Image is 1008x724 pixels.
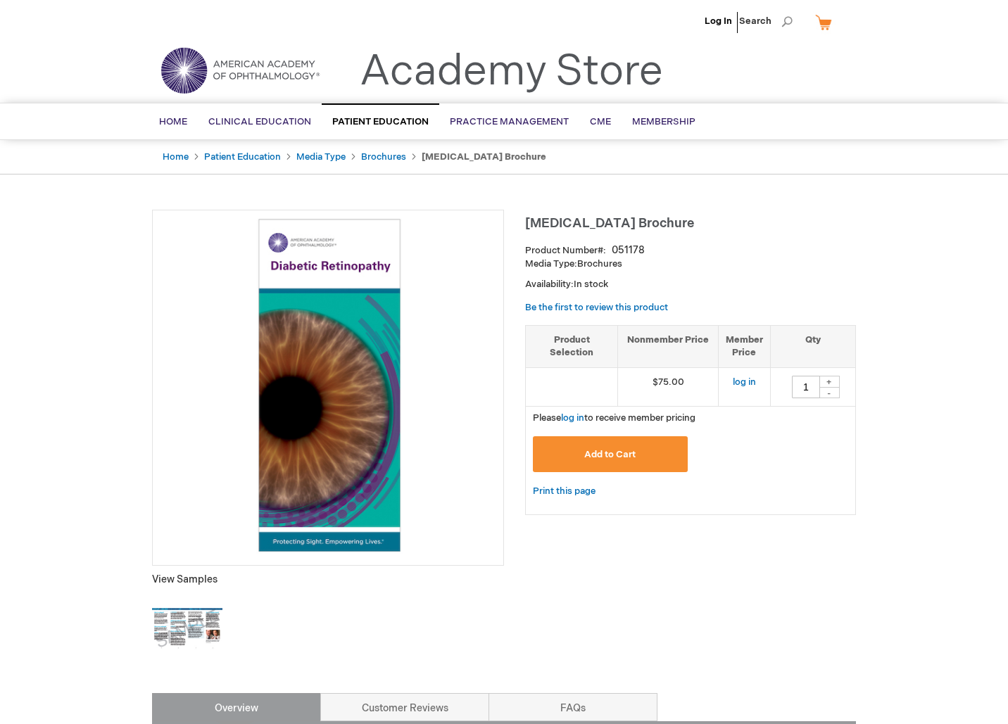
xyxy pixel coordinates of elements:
td: $75.00 [618,367,719,406]
a: Log In [705,15,732,27]
th: Member Price [718,325,770,367]
button: Add to Cart [533,436,688,472]
strong: [MEDICAL_DATA] Brochure [422,151,546,163]
a: Customer Reviews [320,693,489,721]
a: FAQs [489,693,657,721]
span: Clinical Education [208,116,311,127]
span: Membership [632,116,695,127]
th: Product Selection [526,325,618,367]
img: Click to view [152,594,222,664]
span: In stock [574,279,608,290]
a: Academy Store [360,46,663,97]
img: Diabetic Retinopathy Brochure [160,217,496,554]
a: Home [163,151,189,163]
span: [MEDICAL_DATA] Brochure [525,216,694,231]
th: Qty [770,325,855,367]
input: Qty [792,376,820,398]
div: + [819,376,840,388]
a: Print this page [533,483,596,500]
a: log in [561,412,584,424]
strong: Product Number [525,245,606,256]
strong: Media Type: [525,258,577,269]
p: Availability: [525,278,856,291]
a: log in [733,376,756,388]
div: - [819,387,840,398]
span: Patient Education [332,116,429,127]
span: Home [159,116,187,127]
span: Search [739,7,793,35]
span: Practice Management [450,116,569,127]
a: Patient Education [204,151,281,163]
span: CME [590,116,611,127]
span: Add to Cart [584,449,636,460]
div: 051178 [612,243,645,258]
a: Be the first to review this product [525,302,668,313]
p: View Samples [152,573,504,587]
a: Media Type [296,151,346,163]
span: Please to receive member pricing [533,412,695,424]
a: Overview [152,693,321,721]
a: Brochures [361,151,406,163]
p: Brochures [525,258,856,271]
th: Nonmember Price [618,325,719,367]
